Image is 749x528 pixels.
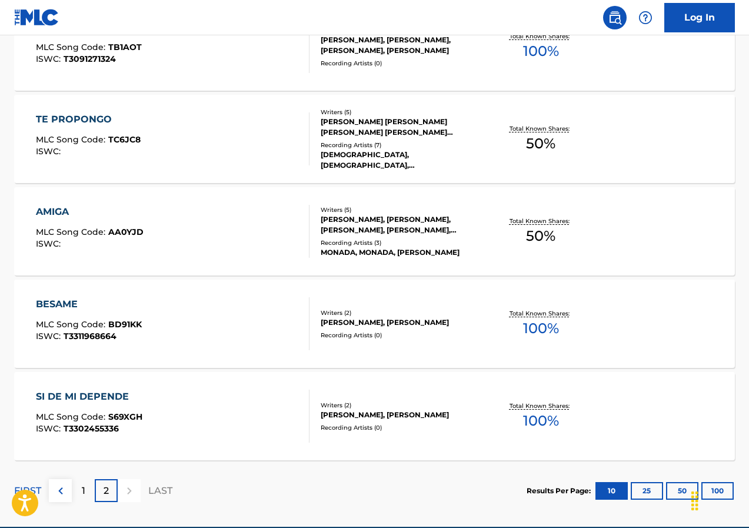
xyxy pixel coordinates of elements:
[36,423,64,434] span: ISWC :
[523,318,559,339] span: 100 %
[64,54,116,64] span: T3091271324
[36,319,108,330] span: MLC Song Code :
[14,2,735,91] a: TE OLVIDEMLC Song Code:TB1AOTISWC:T3091271324Writers (4)[PERSON_NAME], [PERSON_NAME], [PERSON_NAM...
[321,401,481,410] div: Writers ( 2 )
[14,187,735,275] a: AMIGAMLC Song Code:AA0YJDISWC:Writers (5)[PERSON_NAME], [PERSON_NAME], [PERSON_NAME], [PERSON_NAM...
[36,146,64,157] span: ISWC :
[526,133,555,154] span: 50 %
[321,205,481,214] div: Writers ( 5 )
[527,486,594,496] p: Results Per Page:
[64,331,116,341] span: T3311968664
[36,331,64,341] span: ISWC :
[36,411,108,422] span: MLC Song Code :
[36,297,142,311] div: BESAME
[36,42,108,52] span: MLC Song Code :
[321,423,481,432] div: Recording Artists ( 0 )
[523,410,559,431] span: 100 %
[510,217,572,225] p: Total Known Shares:
[321,317,481,328] div: [PERSON_NAME], [PERSON_NAME]
[526,225,555,247] span: 50 %
[510,124,572,133] p: Total Known Shares:
[321,150,481,171] div: [DEMOGRAPHIC_DATA], [DEMOGRAPHIC_DATA], [DEMOGRAPHIC_DATA], [DEMOGRAPHIC_DATA], [DEMOGRAPHIC_DATA]
[36,205,144,219] div: AMIGA
[64,423,119,434] span: T3302455336
[666,482,698,500] button: 50
[321,410,481,420] div: [PERSON_NAME], [PERSON_NAME]
[14,280,735,368] a: BESAMEMLC Song Code:BD91KKISWC:T3311968664Writers (2)[PERSON_NAME], [PERSON_NAME]Recording Artist...
[36,54,64,64] span: ISWC :
[148,484,172,498] p: LAST
[108,319,142,330] span: BD91KK
[108,42,142,52] span: TB1AOT
[36,134,108,145] span: MLC Song Code :
[14,484,41,498] p: FIRST
[321,117,481,138] div: [PERSON_NAME] [PERSON_NAME] [PERSON_NAME] [PERSON_NAME] [PERSON_NAME], [PERSON_NAME]
[523,41,559,62] span: 100 %
[54,484,68,498] img: left
[14,9,59,26] img: MLC Logo
[36,238,64,249] span: ISWC :
[685,483,704,519] div: Arrastrar
[608,11,622,25] img: search
[14,95,735,183] a: TE PROPONGOMLC Song Code:TC6JC8ISWC:Writers (5)[PERSON_NAME] [PERSON_NAME] [PERSON_NAME] [PERSON_...
[321,35,481,56] div: [PERSON_NAME], [PERSON_NAME], [PERSON_NAME], [PERSON_NAME]
[631,482,663,500] button: 25
[321,308,481,317] div: Writers ( 2 )
[321,238,481,247] div: Recording Artists ( 3 )
[595,482,628,500] button: 10
[36,390,142,404] div: SI DE MI DEPENDE
[321,108,481,117] div: Writers ( 5 )
[510,309,572,318] p: Total Known Shares:
[664,3,735,32] a: Log In
[14,372,735,460] a: SI DE MI DEPENDEMLC Song Code:S69XGHISWC:T3302455336Writers (2)[PERSON_NAME], [PERSON_NAME]Record...
[36,227,108,237] span: MLC Song Code :
[690,471,749,528] iframe: Chat Widget
[690,471,749,528] div: Widget de chat
[108,227,144,237] span: AA0YJD
[104,484,109,498] p: 2
[321,331,481,340] div: Recording Artists ( 0 )
[603,6,627,29] a: Public Search
[108,134,141,145] span: TC6JC8
[82,484,85,498] p: 1
[634,6,657,29] div: Help
[638,11,653,25] img: help
[321,141,481,150] div: Recording Artists ( 7 )
[510,401,572,410] p: Total Known Shares:
[510,32,572,41] p: Total Known Shares:
[321,214,481,235] div: [PERSON_NAME], [PERSON_NAME], [PERSON_NAME], [PERSON_NAME], [PERSON_NAME]
[321,247,481,258] div: MONADA, MONADA, [PERSON_NAME]
[36,112,141,127] div: TE PROPONGO
[321,59,481,68] div: Recording Artists ( 0 )
[108,411,142,422] span: S69XGH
